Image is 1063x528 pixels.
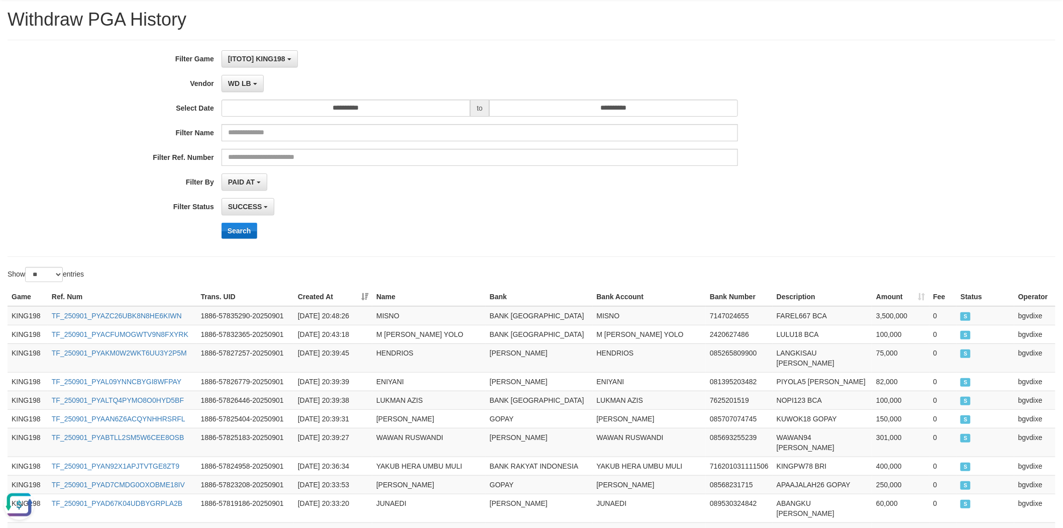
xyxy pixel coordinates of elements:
[706,372,773,391] td: 081395203482
[961,378,971,387] span: SUCCESS
[197,325,294,343] td: 1886-57832365-20250901
[197,306,294,325] td: 1886-57835290-20250901
[294,428,372,457] td: [DATE] 20:39:27
[1014,428,1055,457] td: bgvdixe
[8,409,48,428] td: KING198
[872,391,929,409] td: 100,000
[197,288,294,306] th: Trans. UID
[197,343,294,372] td: 1886-57827257-20250901
[706,494,773,522] td: 089530324842
[486,428,593,457] td: [PERSON_NAME]
[961,349,971,358] span: SUCCESS
[222,223,257,239] button: Search
[929,306,957,325] td: 0
[961,434,971,443] span: SUCCESS
[1014,475,1055,494] td: bgvdixe
[197,391,294,409] td: 1886-57826446-20250901
[1014,409,1055,428] td: bgvdixe
[961,481,971,490] span: SUCCESS
[372,288,486,306] th: Name
[52,330,188,338] a: TF_250901_PYACFUMOGWTV9N8FXYRK
[372,409,486,428] td: [PERSON_NAME]
[372,306,486,325] td: MISNO
[706,475,773,494] td: 08568231715
[197,475,294,494] td: 1886-57823208-20250901
[956,288,1014,306] th: Status
[294,306,372,325] td: [DATE] 20:48:26
[486,391,593,409] td: BANK [GEOGRAPHIC_DATA]
[593,391,706,409] td: LUKMAN AZIS
[486,372,593,391] td: [PERSON_NAME]
[48,288,197,306] th: Ref. Num
[961,415,971,424] span: SUCCESS
[197,409,294,428] td: 1886-57825404-20250901
[52,415,185,423] a: TF_250901_PYAAN6Z6ACQYNHHRSRFL
[197,428,294,457] td: 1886-57825183-20250901
[372,372,486,391] td: ENIYANI
[372,325,486,343] td: M [PERSON_NAME] YOLO
[52,481,185,489] a: TF_250901_PYAD7CMDG0OXOBME18IV
[4,4,34,34] button: Open LiveChat chat widget
[929,288,957,306] th: Fee
[222,50,298,67] button: [ITOTO] KING198
[222,75,264,92] button: WD LB
[961,312,971,321] span: SUCCESS
[8,288,48,306] th: Game
[593,475,706,494] td: [PERSON_NAME]
[872,494,929,522] td: 60,000
[372,391,486,409] td: LUKMAN AZIS
[52,499,182,507] a: TF_250901_PYAD67K04UDBYGRPLA2B
[929,372,957,391] td: 0
[872,409,929,428] td: 150,000
[486,325,593,343] td: BANK [GEOGRAPHIC_DATA]
[486,475,593,494] td: GOPAY
[872,288,929,306] th: Amount: activate to sort column ascending
[52,349,187,357] a: TF_250901_PYAKM0W2WKT6UU3Y2P5M
[486,288,593,306] th: Bank
[706,457,773,475] td: 716201031111506
[706,409,773,428] td: 085707074745
[872,306,929,325] td: 3,500,000
[1014,306,1055,325] td: bgvdixe
[197,494,294,522] td: 1886-57819186-20250901
[1014,288,1055,306] th: Operator
[961,331,971,339] span: SUCCESS
[872,457,929,475] td: 400,000
[222,173,267,191] button: PAID AT
[294,475,372,494] td: [DATE] 20:33:53
[773,306,872,325] td: FAREL667 BCA
[773,409,872,428] td: KUWOK18 GOPAY
[872,372,929,391] td: 82,000
[197,457,294,475] td: 1886-57824958-20250901
[486,409,593,428] td: GOPAY
[52,433,184,442] a: TF_250901_PYABTLL2SM5W6CEE8OSB
[8,306,48,325] td: KING198
[8,457,48,475] td: KING198
[294,343,372,372] td: [DATE] 20:39:45
[872,343,929,372] td: 75,000
[1014,343,1055,372] td: bgvdixe
[773,325,872,343] td: LULU18 BCA
[228,178,255,186] span: PAID AT
[470,100,489,117] span: to
[228,203,262,211] span: SUCCESS
[929,494,957,522] td: 0
[52,312,182,320] a: TF_250901_PYAZC26UBK8N8HE6KIWN
[25,267,63,282] select: Showentries
[294,372,372,391] td: [DATE] 20:39:39
[294,391,372,409] td: [DATE] 20:39:38
[593,306,706,325] td: MISNO
[372,428,486,457] td: WAWAN RUSWANDI
[294,494,372,522] td: [DATE] 20:33:20
[706,306,773,325] td: 7147024655
[8,325,48,343] td: KING198
[593,288,706,306] th: Bank Account
[773,288,872,306] th: Description
[372,343,486,372] td: HENDRIOS
[773,343,872,372] td: LANGKISAU [PERSON_NAME]
[961,397,971,405] span: SUCCESS
[706,343,773,372] td: 085265809900
[1014,494,1055,522] td: bgvdixe
[52,462,179,470] a: TF_250901_PYAN92X1APJTVTGE8ZT9
[773,428,872,457] td: WAWAN94 [PERSON_NAME]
